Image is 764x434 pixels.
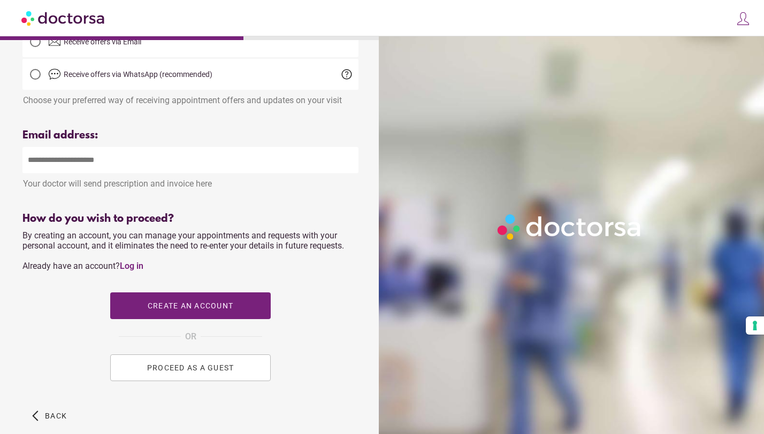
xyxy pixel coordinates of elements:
div: Choose your preferred way of receiving appointment offers and updates on your visit [22,90,358,105]
span: OR [185,330,196,344]
div: Your doctor will send prescription and invoice here [22,173,358,189]
button: PROCEED AS A GUEST [110,354,271,381]
span: Back [45,412,67,420]
a: Log in [120,261,143,271]
img: email [48,35,61,48]
button: Your consent preferences for tracking technologies [746,316,764,335]
span: Create an account [148,301,233,310]
button: Create an account [110,292,271,319]
img: icons8-customer-100.png [736,11,751,26]
img: chat [48,68,61,81]
div: Email address: [22,129,358,142]
div: How do you wish to proceed? [22,213,358,225]
span: By creating an account, you can manage your appointments and requests with your personal account,... [22,230,344,271]
img: Doctorsa.com [21,6,106,30]
img: Logo-Doctorsa-trans-White-partial-flat.png [493,210,646,244]
button: arrow_back_ios Back [28,402,71,429]
span: Receive offers via Email [64,37,141,46]
span: help [340,68,353,81]
span: PROCEED AS A GUEST [147,363,234,372]
span: Receive offers via WhatsApp (recommended) [64,70,212,79]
